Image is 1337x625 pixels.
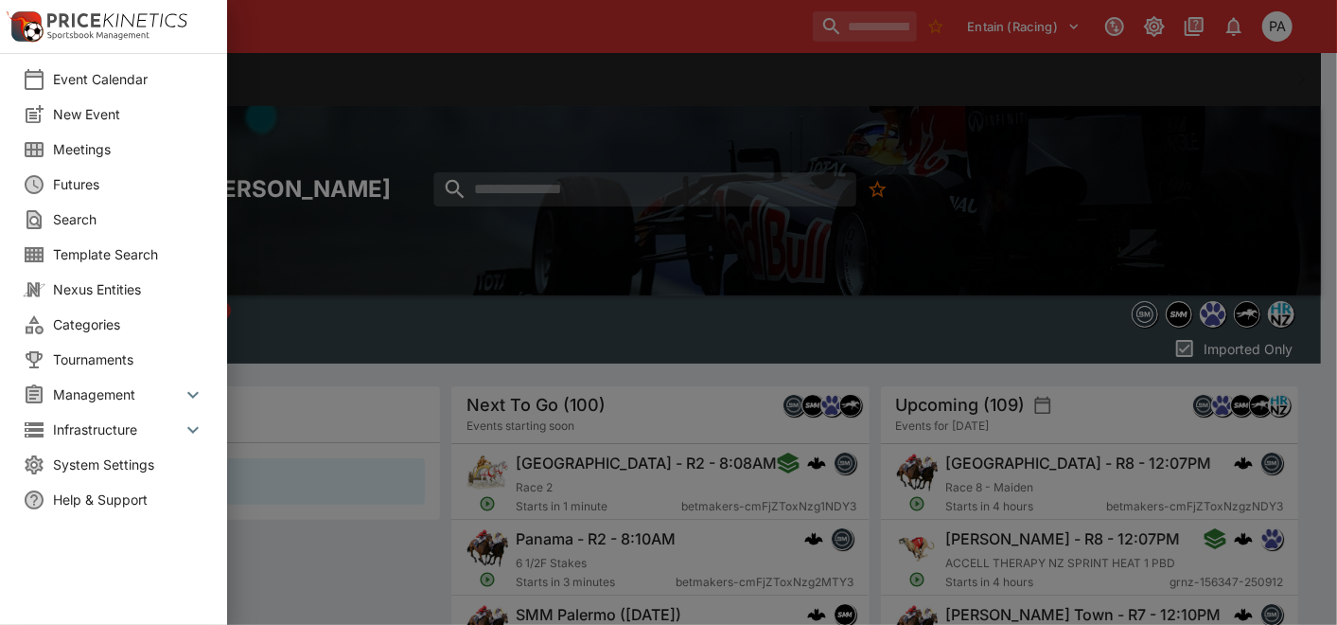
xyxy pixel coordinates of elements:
span: Event Calendar [53,69,204,89]
span: Meetings [53,139,204,159]
span: Categories [53,314,204,334]
span: Nexus Entities [53,279,204,299]
span: Template Search [53,244,204,264]
img: Sportsbook Management [47,31,150,40]
span: New Event [53,104,204,124]
img: PriceKinetics Logo [6,8,44,45]
span: System Settings [53,455,204,474]
span: Infrastructure [53,420,182,439]
span: Management [53,384,182,404]
span: Help & Support [53,490,204,509]
span: Tournaments [53,349,204,369]
span: Futures [53,174,204,194]
img: PriceKinetics [47,13,187,27]
span: Search [53,209,204,229]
